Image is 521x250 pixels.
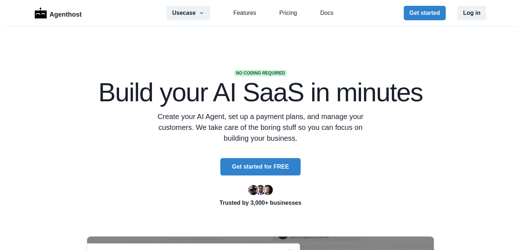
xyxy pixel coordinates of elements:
[87,199,434,207] p: Trusted by 3,000+ businesses
[166,6,210,20] button: Usecase
[35,8,47,18] img: Logo
[233,9,256,17] a: Features
[234,70,287,76] span: No coding required
[220,158,300,175] button: Get started for FREE
[320,9,333,17] a: Docs
[156,111,365,144] p: Create your AI Agent, set up a payment plans, and manage your customers. We take care of the bori...
[404,6,446,20] button: Get started
[248,185,258,195] img: Ryan Florence
[279,9,297,17] a: Pricing
[35,7,82,20] a: LogoAgenthost
[87,79,434,105] h1: Build your AI SaaS in minutes
[263,185,273,195] img: Kent Dodds
[255,185,266,195] img: Segun Adebayo
[50,7,82,20] p: Agenthost
[457,6,486,20] button: Log in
